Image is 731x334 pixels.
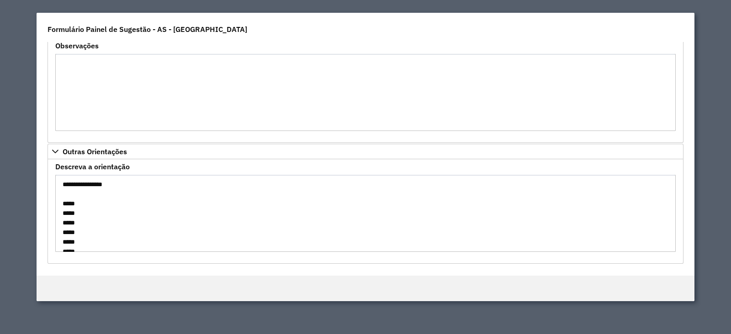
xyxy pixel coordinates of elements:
a: Outras Orientações [48,144,683,159]
h4: Formulário Painel de Sugestão - AS - [GEOGRAPHIC_DATA] [48,24,247,35]
label: Descreva a orientação [55,161,130,172]
span: Outras Orientações [63,148,127,155]
div: Outras Orientações [48,159,683,264]
label: Observações [55,40,99,51]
